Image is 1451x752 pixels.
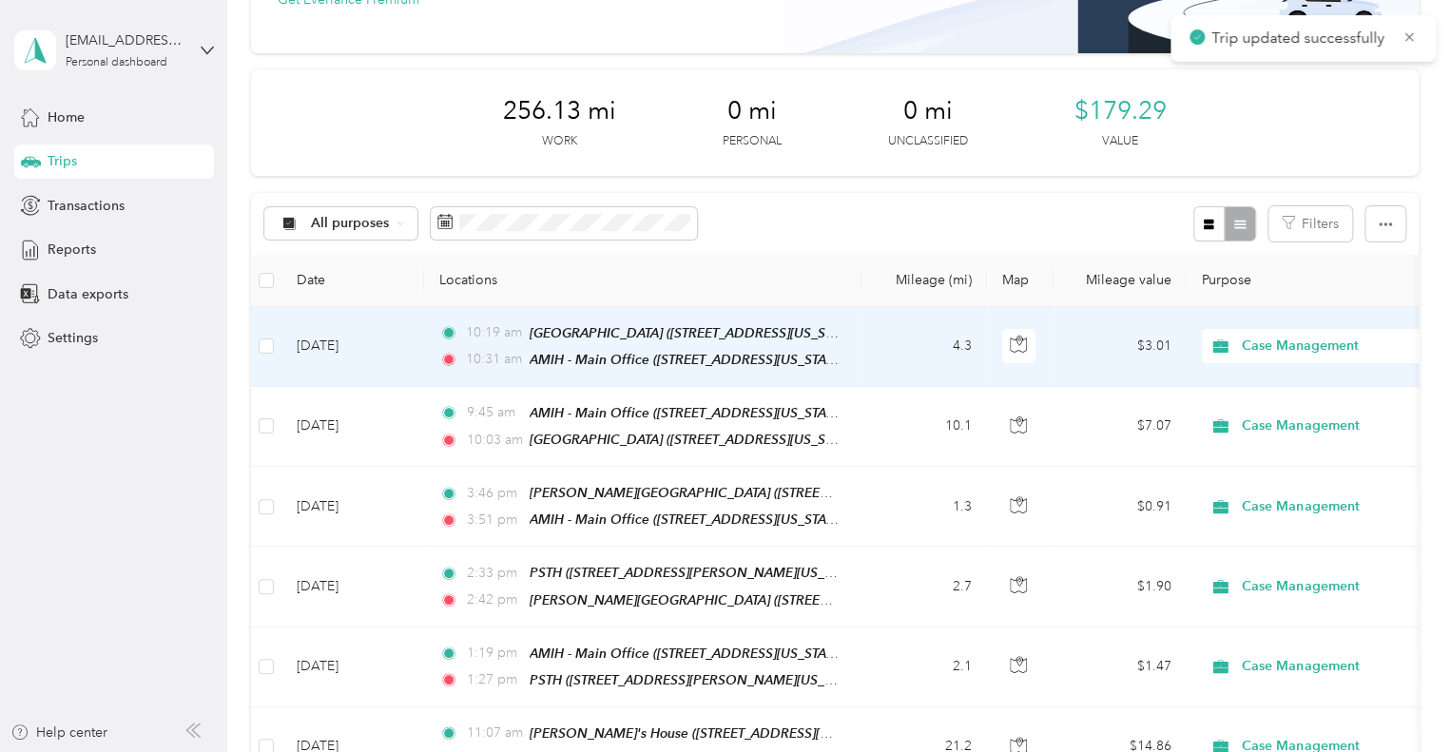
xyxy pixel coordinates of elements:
span: [GEOGRAPHIC_DATA] ([STREET_ADDRESS][US_STATE]) [530,432,861,448]
span: [PERSON_NAME]'s House ([STREET_ADDRESS][PERSON_NAME][US_STATE]) [530,725,994,742]
td: [DATE] [281,627,424,707]
span: 3:51 pm [466,510,520,530]
span: Case Management [1242,576,1416,597]
p: Unclassified [888,133,968,150]
span: Case Management [1242,415,1416,436]
button: Help center [10,723,107,742]
p: Personal [723,133,782,150]
td: 2.1 [861,627,987,707]
td: 1.3 [861,467,987,547]
span: 2:33 pm [466,563,520,584]
span: 10:31 am [466,349,520,370]
td: [DATE] [281,547,424,627]
td: $1.47 [1054,627,1187,707]
span: 10:03 am [466,430,520,451]
td: $3.01 [1054,307,1187,387]
td: $1.90 [1054,547,1187,627]
span: 2:42 pm [466,589,520,610]
p: Trip updated successfully [1211,27,1388,50]
th: Locations [424,255,861,307]
td: [DATE] [281,387,424,467]
span: AMIH - Main Office ([STREET_ADDRESS][US_STATE]) [530,352,847,368]
span: All purposes [311,217,390,230]
div: Personal dashboard [66,57,167,68]
span: AMIH - Main Office ([STREET_ADDRESS][US_STATE]) [530,646,847,662]
span: Reports [48,240,96,260]
span: [PERSON_NAME][GEOGRAPHIC_DATA] ([STREET_ADDRESS][PERSON_NAME][US_STATE]) [530,592,1075,608]
span: 0 mi [727,96,777,126]
span: PSTH ([STREET_ADDRESS][PERSON_NAME][US_STATE]) [530,672,867,688]
span: Transactions [48,196,125,216]
span: PSTH ([STREET_ADDRESS][PERSON_NAME][US_STATE]) [530,565,867,581]
span: Trips [48,151,77,171]
td: [DATE] [281,467,424,547]
span: AMIH - Main Office ([STREET_ADDRESS][US_STATE]) [530,405,847,421]
td: $7.07 [1054,387,1187,467]
span: AMIH - Main Office ([STREET_ADDRESS][US_STATE]) [530,511,847,528]
td: 2.7 [861,547,987,627]
div: [EMAIL_ADDRESS][DOMAIN_NAME] [66,30,184,50]
p: Value [1102,133,1138,150]
span: [GEOGRAPHIC_DATA] ([STREET_ADDRESS][US_STATE]) [530,325,861,341]
span: 9:45 am [466,402,520,423]
span: 10:19 am [466,322,520,343]
p: Work [542,133,577,150]
td: [DATE] [281,307,424,387]
td: 10.1 [861,387,987,467]
th: Mileage value [1054,255,1187,307]
td: 4.3 [861,307,987,387]
span: Case Management [1242,496,1416,517]
span: Case Management [1242,656,1416,677]
span: $179.29 [1074,96,1167,126]
th: Map [987,255,1054,307]
span: Settings [48,328,98,348]
span: 1:27 pm [466,669,520,690]
iframe: Everlance-gr Chat Button Frame [1345,646,1451,752]
td: $0.91 [1054,467,1187,547]
span: 1:19 pm [466,643,520,664]
span: Data exports [48,284,128,304]
span: 3:46 pm [466,483,520,504]
th: Date [281,255,424,307]
span: 0 mi [903,96,953,126]
span: Home [48,107,85,127]
th: Mileage (mi) [861,255,987,307]
span: 256.13 mi [503,96,616,126]
span: Case Management [1242,336,1416,357]
span: 11:07 am [466,723,520,743]
button: Filters [1268,206,1352,241]
span: [PERSON_NAME][GEOGRAPHIC_DATA] ([STREET_ADDRESS][PERSON_NAME][US_STATE]) [530,485,1075,501]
